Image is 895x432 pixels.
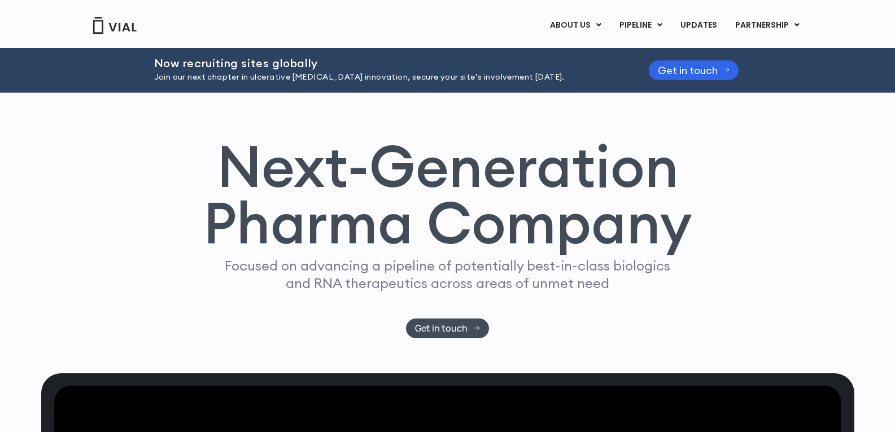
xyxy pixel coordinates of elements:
a: Get in touch [649,60,739,80]
a: ABOUT USMenu Toggle [541,16,610,35]
img: Vial Logo [92,17,137,34]
a: UPDATES [671,16,726,35]
h1: Next-Generation Pharma Company [203,138,692,252]
span: Get in touch [658,66,718,75]
h2: Now recruiting sites globally [154,57,621,69]
a: Get in touch [406,318,489,338]
a: PARTNERSHIPMenu Toggle [726,16,809,35]
a: PIPELINEMenu Toggle [610,16,671,35]
p: Join our next chapter in ulcerative [MEDICAL_DATA] innovation, secure your site’s involvement [DA... [154,71,621,84]
span: Get in touch [415,324,468,333]
p: Focused on advancing a pipeline of potentially best-in-class biologics and RNA therapeutics acros... [220,257,675,292]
